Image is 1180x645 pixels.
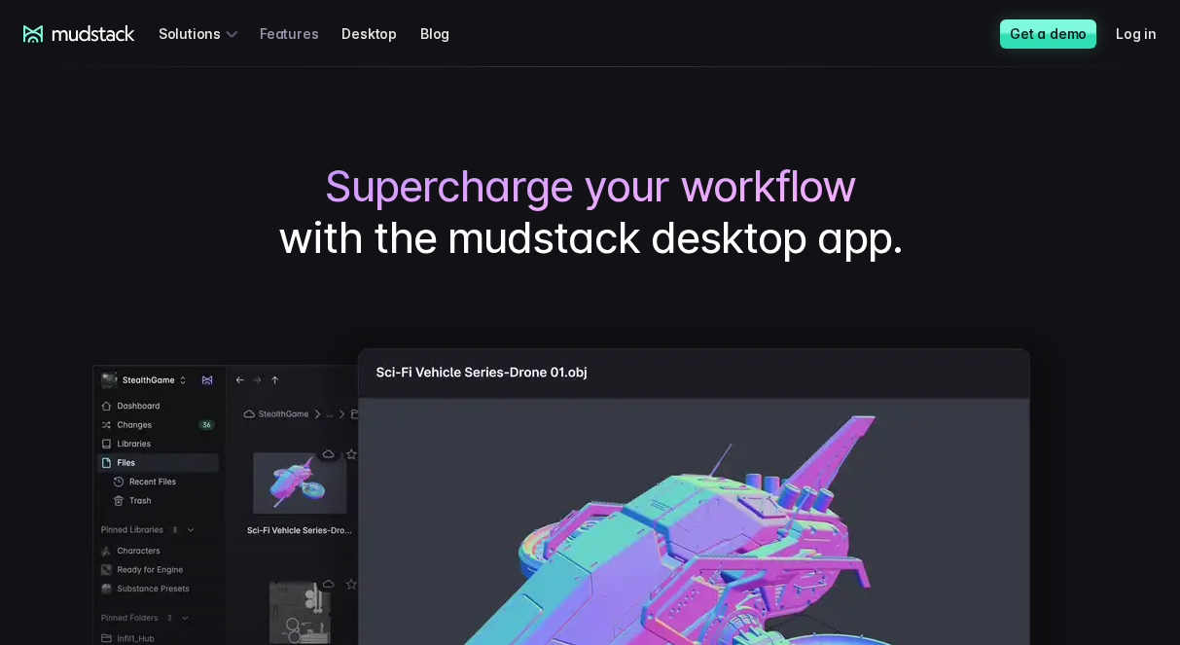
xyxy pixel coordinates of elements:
span: Supercharge your workflow [325,161,856,212]
span: Art team size [305,161,396,177]
a: Log in [1116,16,1180,52]
a: Get a demo [1000,19,1096,49]
a: Desktop [341,16,420,52]
h1: with the mudstack desktop app. [23,161,1157,264]
span: Job title [305,81,359,97]
span: Last name [305,1,378,18]
span: Work with outsourced artists? [22,352,227,369]
a: Features [260,16,341,52]
div: Solutions [159,16,244,52]
input: Work with outsourced artists? [5,353,18,366]
a: Blog [420,16,473,52]
a: mudstack logo [23,25,135,43]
